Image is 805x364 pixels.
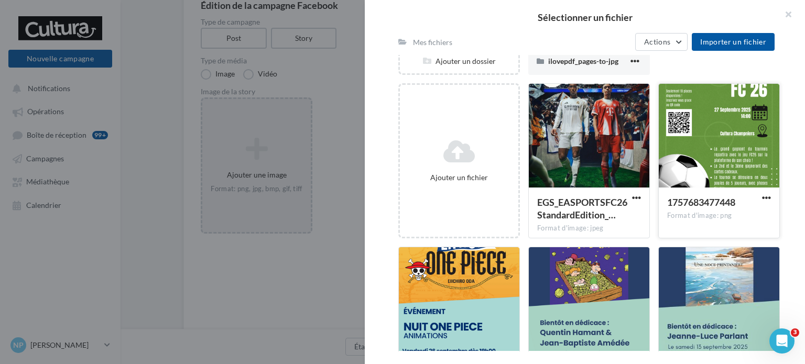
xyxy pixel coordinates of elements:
button: Actions [635,33,688,51]
iframe: Intercom live chat [769,328,795,354]
div: Mes fichiers [413,37,452,48]
div: Format d'image: png [667,211,771,220]
div: Ajouter un fichier [404,172,514,183]
span: Actions [644,37,670,46]
span: Importer un fichier [700,37,766,46]
div: Ajouter un dossier [400,56,518,67]
button: Importer un fichier [692,33,775,51]
div: Format d'image: jpeg [537,224,641,233]
h2: Sélectionner un fichier [382,13,788,22]
span: EGS_EASPORTSFC26StandardEdition_EACANADA_S2_1200x1600-effee280c00b9890a0c5249d4b0e5c97 [537,196,627,220]
span: 1757683477448 [667,196,735,208]
span: ilovepdf_pages-to-jpg [548,57,618,65]
span: 3 [791,328,799,337]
